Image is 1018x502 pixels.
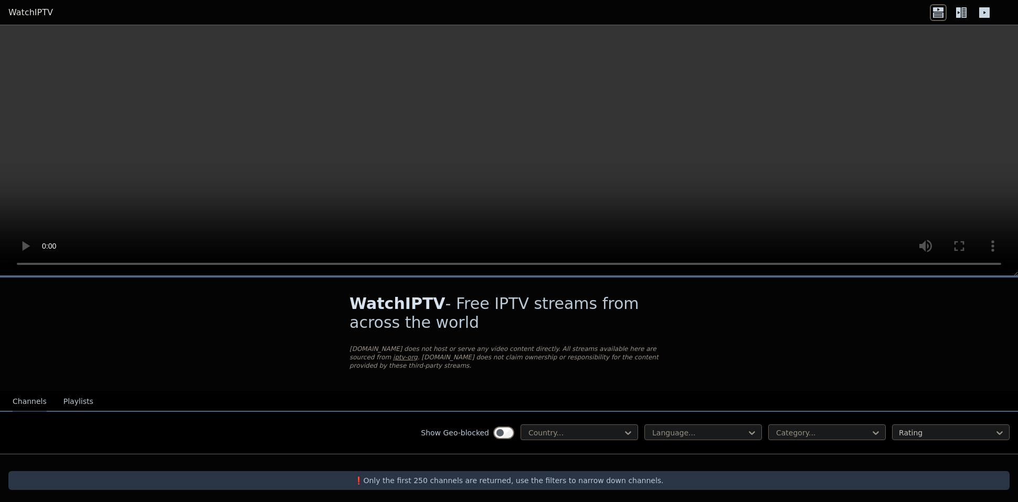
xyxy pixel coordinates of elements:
[393,354,418,361] a: iptv-org
[13,392,47,412] button: Channels
[349,294,446,313] span: WatchIPTV
[349,345,669,370] p: [DOMAIN_NAME] does not host or serve any video content directly. All streams available here are s...
[8,6,53,19] a: WatchIPTV
[63,392,93,412] button: Playlists
[349,294,669,332] h1: - Free IPTV streams from across the world
[421,428,489,438] label: Show Geo-blocked
[13,475,1005,486] p: ❗️Only the first 250 channels are returned, use the filters to narrow down channels.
